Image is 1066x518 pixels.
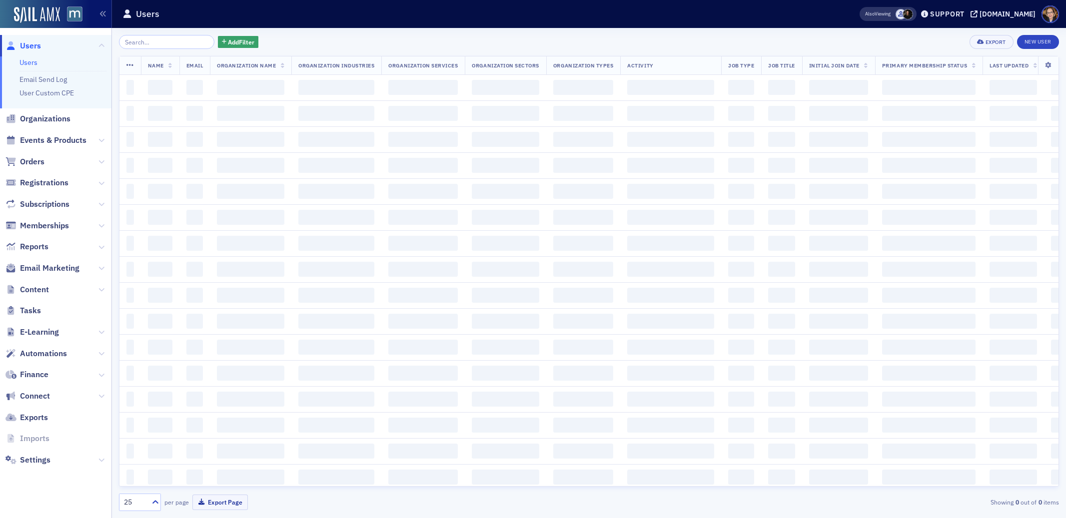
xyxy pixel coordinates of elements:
span: ‌ [186,470,203,485]
span: ‌ [217,158,284,173]
span: ‌ [217,262,284,277]
span: ‌ [553,106,613,121]
span: ‌ [217,444,284,459]
span: ‌ [728,366,754,381]
div: Export [986,39,1006,45]
span: ‌ [768,210,795,225]
span: ‌ [728,210,754,225]
span: ‌ [728,184,754,199]
span: ‌ [148,184,172,199]
span: ‌ [126,184,134,199]
span: ‌ [148,80,172,95]
span: ‌ [126,314,134,329]
span: ‌ [217,184,284,199]
span: ‌ [388,418,458,433]
span: ‌ [126,444,134,459]
span: ‌ [882,340,976,355]
span: ‌ [728,314,754,329]
span: ‌ [627,314,714,329]
span: ‌ [768,132,795,147]
span: ‌ [768,470,795,485]
label: per page [164,498,189,507]
span: ‌ [217,80,284,95]
span: ‌ [809,184,868,199]
span: ‌ [627,392,714,407]
span: Finance [20,369,48,380]
span: ‌ [126,106,134,121]
span: ‌ [388,236,458,251]
span: ‌ [217,470,284,485]
button: Export Page [192,495,248,510]
a: Email Marketing [5,263,79,274]
span: ‌ [990,158,1037,173]
span: ‌ [388,158,458,173]
div: Also [865,10,875,17]
span: ‌ [809,132,868,147]
span: ‌ [472,418,539,433]
a: Users [5,40,41,51]
span: ‌ [126,80,134,95]
span: ‌ [627,158,714,173]
span: ‌ [298,366,374,381]
span: ‌ [186,210,203,225]
span: Initial Join Date [809,62,860,69]
span: Name [148,62,164,69]
span: ‌ [809,392,868,407]
a: Imports [5,433,49,444]
span: ‌ [126,288,134,303]
span: ‌ [186,418,203,433]
span: ‌ [186,106,203,121]
span: ‌ [809,470,868,485]
span: ‌ [472,184,539,199]
span: Add Filter [228,37,254,46]
h1: Users [136,8,159,20]
span: ‌ [728,158,754,173]
span: ‌ [627,106,714,121]
span: ‌ [388,132,458,147]
span: ‌ [768,262,795,277]
span: E-Learning [20,327,59,338]
a: SailAMX [14,7,60,23]
span: ‌ [472,132,539,147]
span: ‌ [990,262,1037,277]
span: ‌ [388,262,458,277]
span: ‌ [990,106,1037,121]
span: ‌ [627,470,714,485]
span: Exports [20,412,48,423]
span: ‌ [990,392,1037,407]
span: ‌ [627,262,714,277]
span: ‌ [472,470,539,485]
a: New User [1017,35,1059,49]
span: ‌ [882,444,976,459]
span: ‌ [809,366,868,381]
span: ‌ [298,106,374,121]
span: ‌ [388,106,458,121]
span: Registrations [20,177,68,188]
span: ‌ [728,288,754,303]
a: User Custom CPE [19,88,74,97]
span: ‌ [298,132,374,147]
span: Job Type [728,62,754,69]
a: Registrations [5,177,68,188]
span: ‌ [768,80,795,95]
span: ‌ [990,470,1037,485]
span: ‌ [627,288,714,303]
span: ‌ [882,470,976,485]
span: Organizations [20,113,70,124]
span: ‌ [882,210,976,225]
span: ‌ [148,288,172,303]
span: ‌ [768,418,795,433]
span: ‌ [298,80,374,95]
span: ‌ [553,262,613,277]
span: Email [186,62,203,69]
a: Subscriptions [5,199,69,210]
div: [DOMAIN_NAME] [980,9,1036,18]
span: ‌ [768,106,795,121]
a: Connect [5,391,50,402]
span: ‌ [728,262,754,277]
span: ‌ [217,340,284,355]
span: ‌ [388,444,458,459]
span: ‌ [186,444,203,459]
span: Connect [20,391,50,402]
span: Organization Sectors [472,62,539,69]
